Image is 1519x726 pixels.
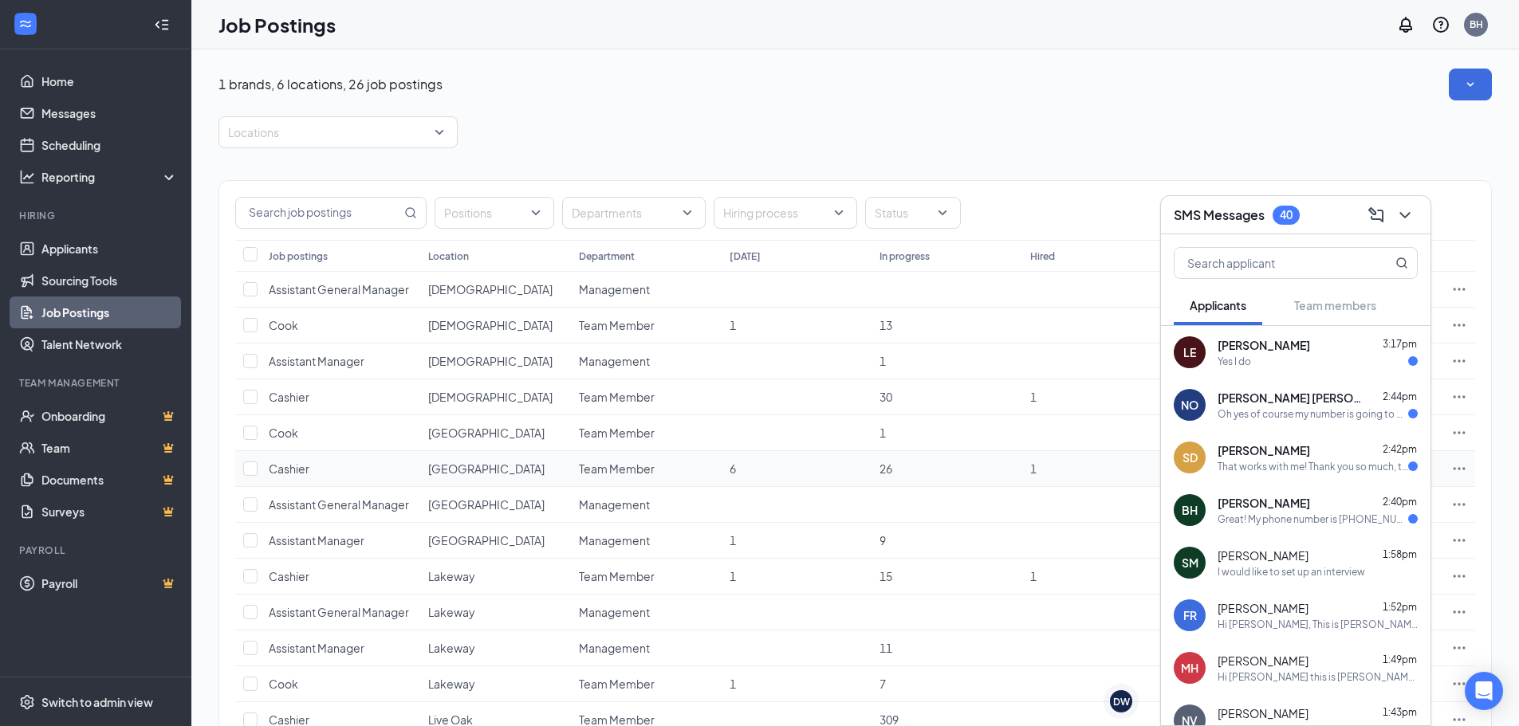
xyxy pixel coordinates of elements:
[41,400,178,432] a: OnboardingCrown
[579,533,650,547] span: Management
[880,426,886,440] span: 1
[41,694,153,710] div: Switch to admin view
[269,249,328,263] div: Job postings
[1449,69,1492,100] button: SmallChevronDown
[1383,443,1417,455] span: 2:42pm
[1396,15,1415,34] svg: Notifications
[571,523,722,559] td: Management
[571,343,722,379] td: Management
[19,169,35,185] svg: Analysis
[1451,604,1467,620] svg: Ellipses
[236,198,401,228] input: Search job postings
[1465,672,1503,710] div: Open Intercom Messenger
[579,249,635,263] div: Department
[1181,660,1198,676] div: MH
[1294,298,1376,312] span: Team members
[571,415,722,451] td: Team Member
[420,415,571,451] td: Dripping Springs
[1364,202,1389,228] button: ComposeMessage
[1392,202,1418,228] button: ChevronDown
[428,461,545,476] span: [GEOGRAPHIC_DATA]
[1451,640,1467,656] svg: Ellipses
[269,282,409,296] span: Assistant General Manager
[1451,281,1467,297] svg: Ellipses
[880,318,892,332] span: 13
[218,11,336,38] h1: Job Postings
[41,265,178,296] a: Sourcing Tools
[880,569,892,583] span: 15
[872,240,1022,272] th: In progress
[1218,407,1408,421] div: Oh yes of course my number is going to be [PHONE_NUMBER]
[571,630,722,666] td: Management
[19,694,35,710] svg: Settings
[579,677,655,691] span: Team Member
[730,677,736,691] span: 1
[1218,600,1308,616] span: [PERSON_NAME]
[218,76,443,93] p: 1 brands, 6 locations, 26 job postings
[269,426,298,440] span: Cook
[880,641,892,655] span: 11
[420,666,571,702] td: Lakeway
[269,641,364,655] span: Assistant Manager
[880,354,886,368] span: 1
[269,461,309,476] span: Cashier
[579,569,655,583] span: Team Member
[571,595,722,630] td: Management
[1183,607,1197,623] div: FR
[1383,706,1417,718] span: 1:43pm
[579,641,650,655] span: Management
[1030,390,1037,404] span: 1
[571,666,722,702] td: Team Member
[420,308,571,343] td: Buda
[579,318,655,332] span: Team Member
[428,354,553,368] span: [DEMOGRAPHIC_DATA]
[730,569,736,583] span: 1
[1190,298,1246,312] span: Applicants
[1218,442,1310,458] span: [PERSON_NAME]
[269,497,409,512] span: Assistant General Manager
[1182,555,1198,571] div: SM
[41,97,178,129] a: Messages
[41,233,178,265] a: Applicants
[1218,565,1365,579] div: I would like to set up an interview
[269,677,298,691] span: Cook
[41,496,178,528] a: SurveysCrown
[1451,389,1467,405] svg: Ellipses
[1218,390,1361,406] span: [PERSON_NAME] [PERSON_NAME]
[1218,337,1310,353] span: [PERSON_NAME]
[571,487,722,523] td: Management
[1451,461,1467,477] svg: Ellipses
[880,677,886,691] span: 7
[1175,248,1364,278] input: Search applicant
[571,559,722,595] td: Team Member
[420,272,571,308] td: Buda
[1113,695,1130,708] div: DW
[41,464,178,496] a: DocumentsCrown
[269,569,309,583] span: Cashier
[1451,532,1467,548] svg: Ellipses
[1451,496,1467,512] svg: Ellipses
[1383,601,1417,613] span: 1:52pm
[41,129,178,161] a: Scheduling
[41,296,178,328] a: Job Postings
[1218,653,1308,669] span: [PERSON_NAME]
[420,451,571,487] td: Dripping Springs
[579,282,650,296] span: Management
[1383,653,1417,665] span: 1:49pm
[722,240,872,272] th: [DATE]
[571,272,722,308] td: Management
[404,206,417,219] svg: MagnifyingGlass
[1218,512,1408,526] div: Great! My phone number is [PHONE_NUMBER]. Thank you
[1470,18,1483,31] div: BH
[428,605,475,619] span: Lakeway
[1218,705,1308,721] span: [PERSON_NAME]
[1218,670,1418,684] div: Hi [PERSON_NAME] this is [PERSON_NAME] from [GEOGRAPHIC_DATA] Burgers. Are you available for a vi...
[1383,548,1417,560] span: 1:58pm
[1174,206,1265,224] h3: SMS Messages
[420,523,571,559] td: Dripping Springs
[1218,547,1308,563] span: [PERSON_NAME]
[579,605,650,619] span: Management
[1383,338,1417,350] span: 3:17pm
[1367,206,1386,225] svg: ComposeMessage
[19,544,175,557] div: Payroll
